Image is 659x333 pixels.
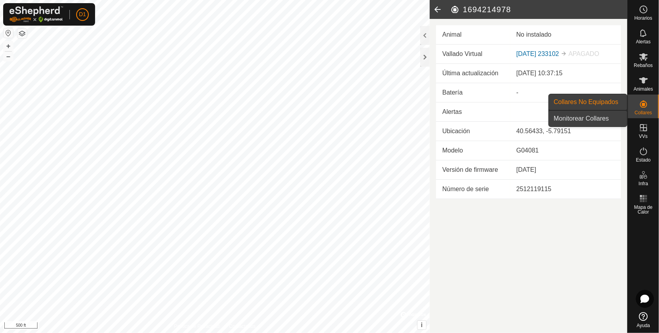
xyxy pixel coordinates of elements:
[630,205,657,214] span: Mapa de Calor
[554,97,618,107] span: Collares No Equipados
[79,10,86,19] span: D1
[517,30,615,39] div: No instalado
[561,50,567,57] img: hasta
[517,165,615,175] div: [DATE]
[635,110,652,115] span: Collares
[9,6,63,22] img: Logo Gallagher
[436,102,510,122] td: Alertas
[4,41,13,51] button: +
[436,122,510,141] td: Ubicación
[517,50,559,57] a: [DATE] 233102
[635,16,652,20] span: Horarios
[421,322,423,328] span: i
[636,158,651,162] span: Estado
[417,321,426,329] button: i
[229,323,256,330] a: Contáctenos
[517,88,615,97] div: -
[436,45,510,64] td: Vallado Virtual
[639,134,648,139] span: VVs
[554,114,609,123] span: Monitorear Collares
[450,5,627,14] h2: 1694214978
[517,127,615,136] div: 40.56433, -5.79151
[436,160,510,180] td: Versión de firmware
[569,50,599,57] span: APAGADO
[637,323,650,328] span: Ayuda
[4,52,13,61] button: –
[17,29,27,38] button: Capas del Mapa
[436,180,510,199] td: Número de serie
[517,146,615,155] div: G04081
[636,39,651,44] span: Alertas
[517,69,615,78] div: [DATE] 10:37:15
[634,87,653,91] span: Animales
[4,28,13,38] button: Restablecer Mapa
[436,83,510,102] td: Batería
[174,323,219,330] a: Política de Privacidad
[638,181,648,186] span: Infra
[517,184,615,194] div: 2512119115
[436,64,510,83] td: Última actualización
[634,63,653,68] span: Rebaños
[549,111,627,127] a: Monitorear Collares
[549,94,627,110] a: Collares No Equipados
[628,309,659,331] a: Ayuda
[436,141,510,160] td: Modelo
[436,25,510,45] td: Animal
